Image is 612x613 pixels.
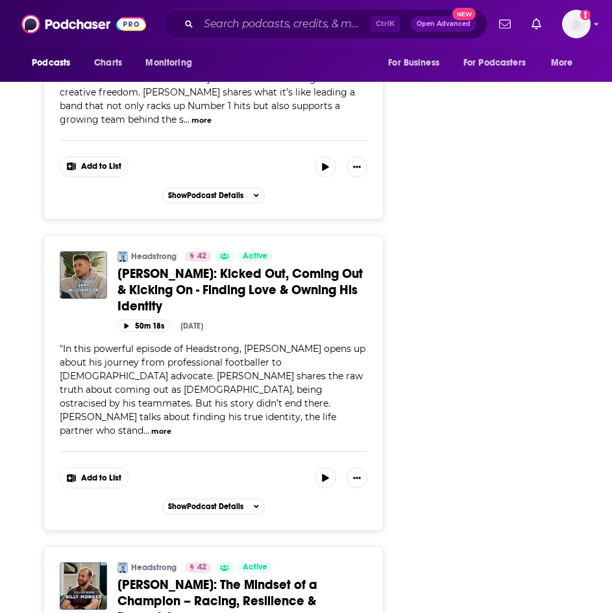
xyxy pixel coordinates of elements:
span: Podcasts [32,54,70,72]
a: Active [238,251,273,262]
a: Active [238,562,273,573]
img: Headstrong [117,562,128,573]
img: Podchaser - Follow, Share and Rate Podcasts [21,12,146,36]
button: Show More Button [60,157,128,177]
span: [PERSON_NAME]: Kicked Out, Coming Out & Kicking On - Finding Love & Owning His Identity [117,266,363,314]
span: 42 [197,250,206,263]
span: ... [184,114,190,125]
img: Jake Williamson: Kicked Out, Coming Out & Kicking On - Finding Love & Owning His Identity [60,251,107,299]
a: 42 [185,251,212,262]
button: 50m 18s [117,319,170,332]
span: " [60,343,365,436]
button: Show profile menu [562,10,591,38]
span: Active [243,250,267,263]
img: Billy Monger: The Mindset of a Champion – Racing, Resilience & Records! [60,562,107,610]
button: open menu [379,51,456,75]
span: In this episode of Headstrong, [PERSON_NAME]—one-third of global hitmakers Clean Bandit—opens up ... [60,45,355,125]
a: [PERSON_NAME]: Kicked Out, Coming Out & Kicking On - Finding Love & Owning His Identity [117,266,367,314]
span: " [60,45,355,125]
span: For Podcasters [463,54,526,72]
svg: Add a profile image [580,10,591,20]
button: open menu [136,51,208,75]
div: [DATE] [180,321,203,331]
img: Headstrong [117,251,128,262]
span: Active [243,561,267,574]
span: In this powerful episode of Headstrong, [PERSON_NAME] opens up about his journey from professiona... [60,343,365,436]
button: more [191,115,212,126]
span: Show Podcast Details [168,191,243,200]
a: Headstrong [131,251,177,262]
span: Monitoring [145,54,191,72]
span: 42 [197,561,206,574]
span: Ctrl K [370,16,400,32]
a: 42 [185,562,212,573]
span: New [452,8,476,20]
span: Open Advanced [417,21,471,27]
input: Search podcasts, credits, & more... [199,14,370,34]
button: more [151,426,171,437]
button: Show More Button [347,156,367,177]
button: ShowPodcast Details [162,499,265,514]
a: Charts [86,51,130,75]
button: Show More Button [60,468,128,488]
a: Headstrong [131,562,177,573]
span: Show Podcast Details [168,502,243,511]
button: open menu [542,51,589,75]
span: For Business [388,54,439,72]
img: User Profile [562,10,591,38]
button: open menu [455,51,545,75]
button: Show More Button [347,468,367,488]
a: Show notifications dropdown [526,13,546,35]
button: Open AdvancedNew [411,16,476,32]
span: Add to List [81,473,121,483]
span: ... [143,425,149,436]
span: More [551,54,573,72]
span: Charts [94,54,122,72]
div: Search podcasts, credits, & more... [163,9,487,39]
span: Logged in as headlandconsultancy [562,10,591,38]
button: open menu [23,51,87,75]
span: Add to List [81,162,121,171]
a: Show notifications dropdown [494,13,516,35]
button: ShowPodcast Details [162,188,265,203]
